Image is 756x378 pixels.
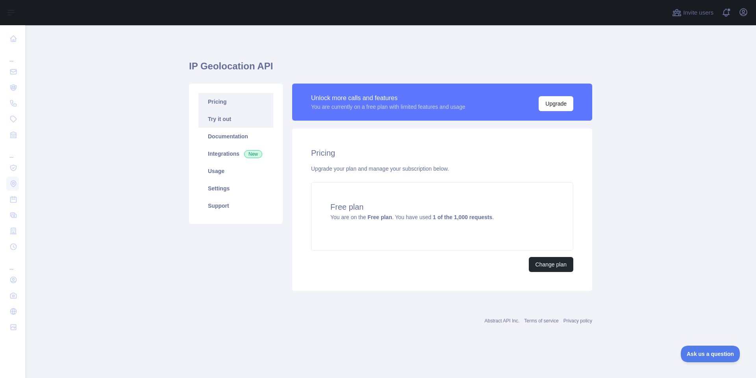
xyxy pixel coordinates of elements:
a: Usage [198,162,273,180]
a: Terms of service [524,318,558,324]
div: Unlock more calls and features [311,93,465,103]
button: Upgrade [539,96,573,111]
strong: Free plan [367,214,392,220]
iframe: Toggle Customer Support [681,346,740,362]
a: Abstract API Inc. [485,318,520,324]
h4: Free plan [330,201,554,212]
button: Invite users [671,6,715,19]
div: ... [6,47,19,63]
a: Pricing [198,93,273,110]
div: ... [6,143,19,159]
span: New [244,150,262,158]
a: Try it out [198,110,273,128]
a: Settings [198,180,273,197]
a: Documentation [198,128,273,145]
h2: Pricing [311,147,573,158]
span: Invite users [683,8,713,17]
span: You are on the . You have used . [330,214,494,220]
div: ... [6,255,19,271]
strong: 1 of the 1,000 requests [433,214,492,220]
a: Integrations New [198,145,273,162]
button: Change plan [529,257,573,272]
div: You are currently on a free plan with limited features and usage [311,103,465,111]
a: Privacy policy [563,318,592,324]
a: Support [198,197,273,214]
h1: IP Geolocation API [189,60,592,79]
div: Upgrade your plan and manage your subscription below. [311,165,573,173]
